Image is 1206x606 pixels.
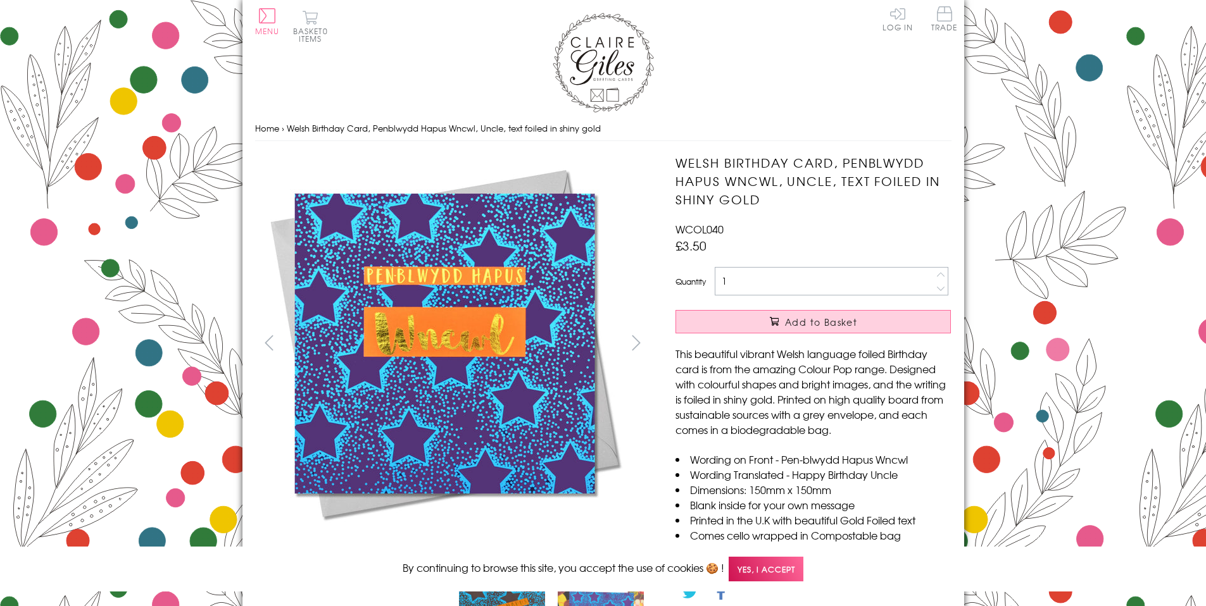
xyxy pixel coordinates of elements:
[282,122,284,134] span: ›
[255,116,952,142] nav: breadcrumbs
[553,13,654,113] img: Claire Giles Greetings Cards
[675,497,951,512] li: Blank inside for your own message
[675,276,706,287] label: Quantity
[675,482,951,497] li: Dimensions: 150mm x 150mm
[675,543,951,558] li: Comes with a grey envelope
[675,467,951,482] li: Wording Translated - Happy Birthday Uncle
[255,25,280,37] span: Menu
[675,237,707,254] span: £3.50
[675,221,724,237] span: WCOL040
[729,557,803,581] span: Yes, I accept
[254,154,634,533] img: Welsh Birthday Card, Penblwydd Hapus Wncwl, Uncle, text foiled in shiny gold
[675,310,951,333] button: Add to Basket
[931,6,958,34] a: Trade
[293,10,328,42] button: Basket0 items
[675,452,951,467] li: Wording on Front - Pen-blwydd Hapus Wncwl
[675,346,951,437] p: This beautiful vibrant Welsh language foiled Birthday card is from the amazing Colour Pop range. ...
[675,154,951,208] h1: Welsh Birthday Card, Penblwydd Hapus Wncwl, Uncle, text foiled in shiny gold
[650,154,1030,533] img: Welsh Birthday Card, Penblwydd Hapus Wncwl, Uncle, text foiled in shiny gold
[255,8,280,35] button: Menu
[785,316,857,328] span: Add to Basket
[622,328,650,357] button: next
[883,6,913,31] a: Log In
[931,6,958,31] span: Trade
[675,512,951,528] li: Printed in the U.K with beautiful Gold Foiled text
[675,528,951,543] li: Comes cello wrapped in Compostable bag
[255,122,279,134] a: Home
[255,328,284,357] button: prev
[299,25,328,44] span: 0 items
[287,122,601,134] span: Welsh Birthday Card, Penblwydd Hapus Wncwl, Uncle, text foiled in shiny gold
